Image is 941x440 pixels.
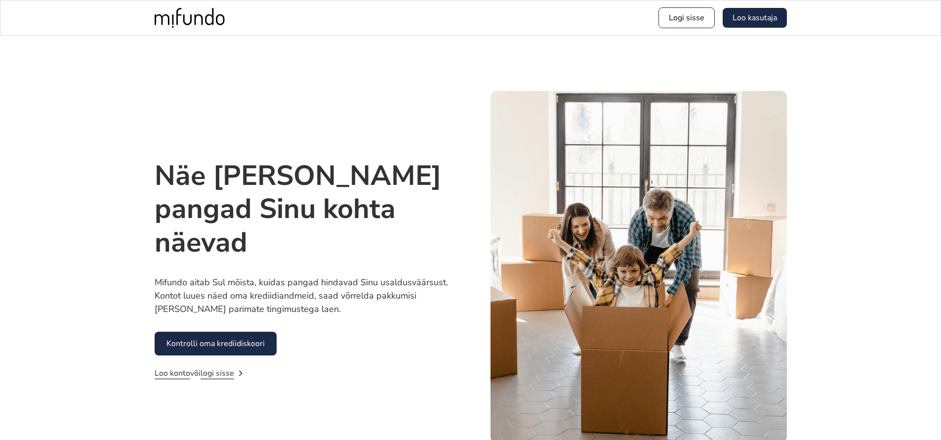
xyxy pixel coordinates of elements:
a: home [155,8,225,28]
a: logi sisse [201,368,234,379]
a: Loo kasutaja [723,8,787,28]
p: või [155,367,234,379]
h1: Näe [PERSON_NAME] pangad Sinu kohta näevad [155,159,451,259]
a: Kontrolli oma krediidiskoori [155,332,277,355]
a: Logi sisse [658,7,715,28]
a: Loo konto [155,368,190,379]
p: Mifundo aitab Sul mõista, kuidas pangad hindavad Sinu usaldusväärsust. Kontot luues näed oma kred... [155,276,451,316]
